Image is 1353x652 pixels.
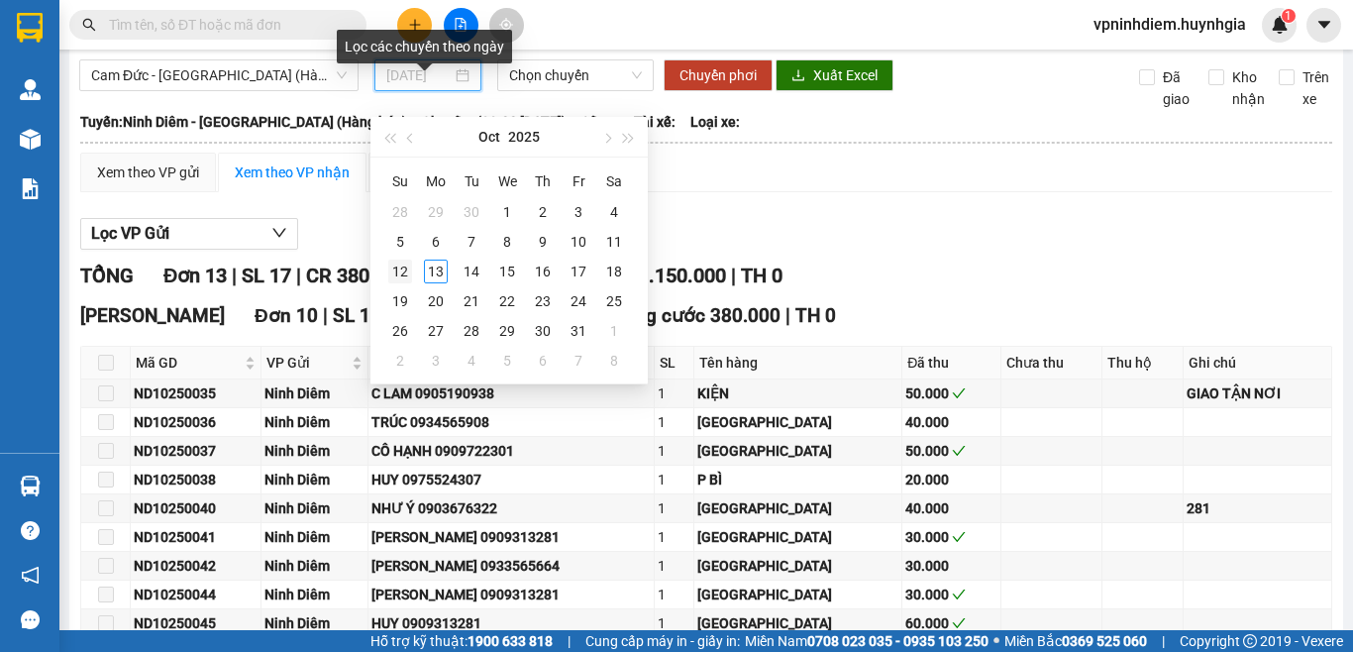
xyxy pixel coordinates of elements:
td: 2025-10-20 [418,286,454,316]
div: [PERSON_NAME] 0909313281 [371,584,652,605]
td: 2025-10-21 [454,286,489,316]
sup: 1 [1282,9,1296,23]
td: 2025-11-07 [561,346,596,376]
div: ND10250044 [134,584,258,605]
td: 2025-09-30 [454,197,489,227]
div: Ninh Diêm [264,612,364,634]
div: [GEOGRAPHIC_DATA] [697,555,898,577]
div: CÔ HẠNH 0909722301 [371,440,652,462]
div: 16 [531,260,555,283]
b: Tuyến: Ninh Diêm - [GEOGRAPHIC_DATA] (Hàng hóa) [80,114,407,130]
div: Ninh Diêm [264,584,364,605]
span: [PERSON_NAME] [80,304,225,327]
div: [GEOGRAPHIC_DATA] [697,612,898,634]
div: 1 [658,497,690,519]
div: 6 [424,230,448,254]
span: | [785,304,790,327]
div: 1 [658,555,690,577]
div: Ninh Diêm [264,526,364,548]
td: 2025-11-08 [596,346,632,376]
td: 2025-10-10 [561,227,596,257]
td: ND10250038 [131,466,261,494]
td: 2025-10-23 [525,286,561,316]
span: Cam Đức - Sài Gòn (Hàng hóa) [91,60,347,90]
div: 1 [658,612,690,634]
th: We [489,165,525,197]
span: SL 10 [333,304,381,327]
span: vpninhdiem.huynhgia [1078,12,1262,37]
td: 2025-10-11 [596,227,632,257]
span: | [1162,630,1165,652]
div: 5 [495,349,519,373]
div: [PERSON_NAME] 0933565664 [371,555,652,577]
div: 40.000 [905,497,997,519]
span: Chọn chuyến [509,60,642,90]
span: Đã giao [1155,66,1197,110]
th: Sa [596,165,632,197]
span: TH 0 [741,264,782,287]
div: 1 [602,319,626,343]
div: Ninh Diêm [264,469,364,490]
button: Lọc VP Gửi [80,218,298,250]
div: 8 [495,230,519,254]
div: Ninh Diêm [264,382,364,404]
div: 24 [567,289,590,313]
div: 28 [460,319,483,343]
div: [GEOGRAPHIC_DATA] [697,497,898,519]
div: 50.000 [905,382,997,404]
div: 21 [460,289,483,313]
div: Ninh Diêm [264,555,364,577]
button: file-add [444,8,478,43]
td: 2025-09-28 [382,197,418,227]
td: 2025-10-13 [418,257,454,286]
div: Xem theo VP nhận [235,162,350,183]
th: Tên hàng [694,347,902,380]
td: Ninh Diêm [261,552,367,581]
div: 19 [388,289,412,313]
div: ND10250035 [134,382,258,404]
img: warehouse-icon [20,79,41,100]
td: 2025-10-04 [596,197,632,227]
td: 2025-10-24 [561,286,596,316]
div: Ninh Diêm [264,497,364,519]
div: 40.000 [905,411,997,433]
th: Th [525,165,561,197]
td: 2025-10-17 [561,257,596,286]
span: CR 380.000 [306,264,408,287]
div: GIAO TẬN NƠI [1187,382,1328,404]
span: down [271,225,287,241]
div: 28 [388,200,412,224]
td: ND10250036 [131,408,261,437]
div: 22 [495,289,519,313]
th: SL [655,347,694,380]
span: Hỗ trợ kỹ thuật: [370,630,553,652]
button: downloadXuất Excel [776,59,893,91]
div: 29 [495,319,519,343]
td: 2025-10-27 [418,316,454,346]
span: | [323,304,328,327]
span: check [952,530,966,544]
span: Chuyến: (22:00 [DATE]) [422,111,567,133]
span: Tài xế: [634,111,676,133]
span: TỔNG [80,264,134,287]
button: aim [489,8,524,43]
span: | [296,264,301,287]
div: ND10250045 [134,612,258,634]
div: 2 [388,349,412,373]
input: Tìm tên, số ĐT hoặc mã đơn [109,14,343,36]
div: [GEOGRAPHIC_DATA] [697,584,898,605]
th: Ghi chú [1184,347,1332,380]
div: ND10250038 [134,469,258,490]
td: 2025-10-05 [382,227,418,257]
span: Kho nhận [1224,66,1273,110]
div: HUY 0909313281 [371,612,652,634]
div: 1 [658,382,690,404]
td: 2025-10-29 [489,316,525,346]
div: C LAM 0905190938 [371,382,652,404]
div: Ninh Diêm [264,411,364,433]
td: ND10250042 [131,552,261,581]
span: Mã GD [136,352,241,374]
td: 2025-10-07 [454,227,489,257]
div: KIỆN [697,382,898,404]
span: Loại xe: [690,111,740,133]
